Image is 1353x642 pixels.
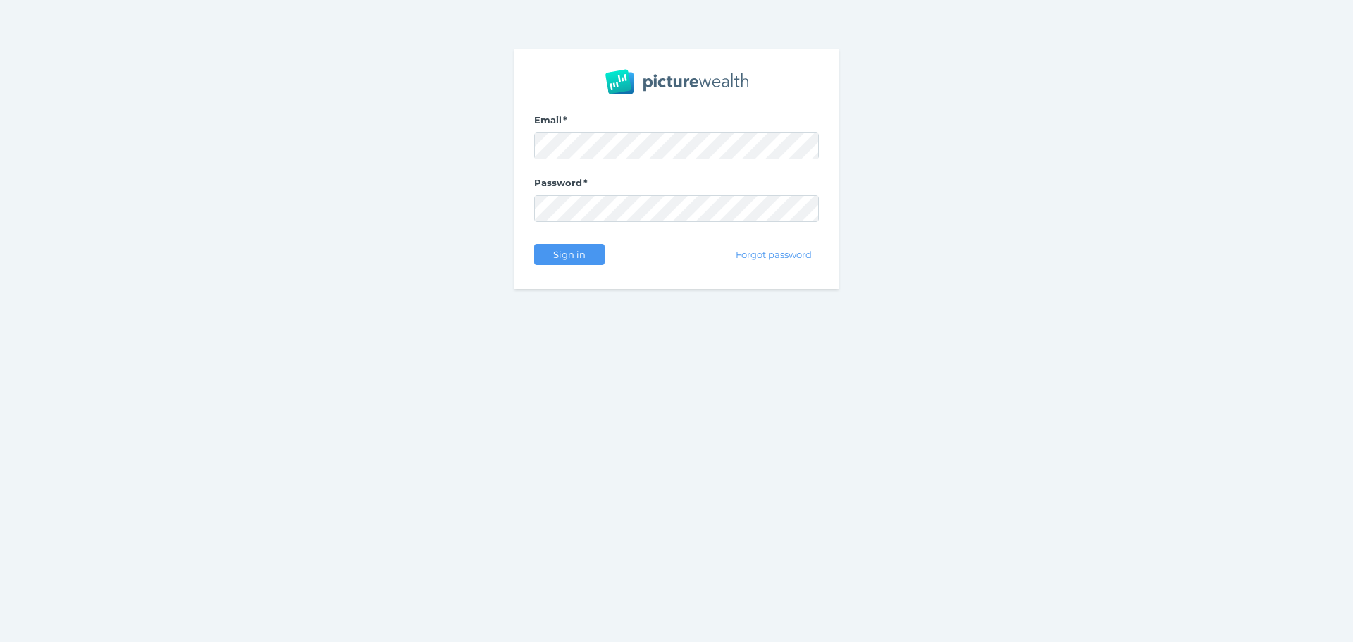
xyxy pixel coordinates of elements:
span: Sign in [547,249,591,260]
label: Password [534,177,819,195]
span: Forgot password [730,249,818,260]
img: PW [605,69,748,94]
button: Sign in [534,244,605,265]
button: Forgot password [729,244,819,265]
label: Email [534,114,819,132]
